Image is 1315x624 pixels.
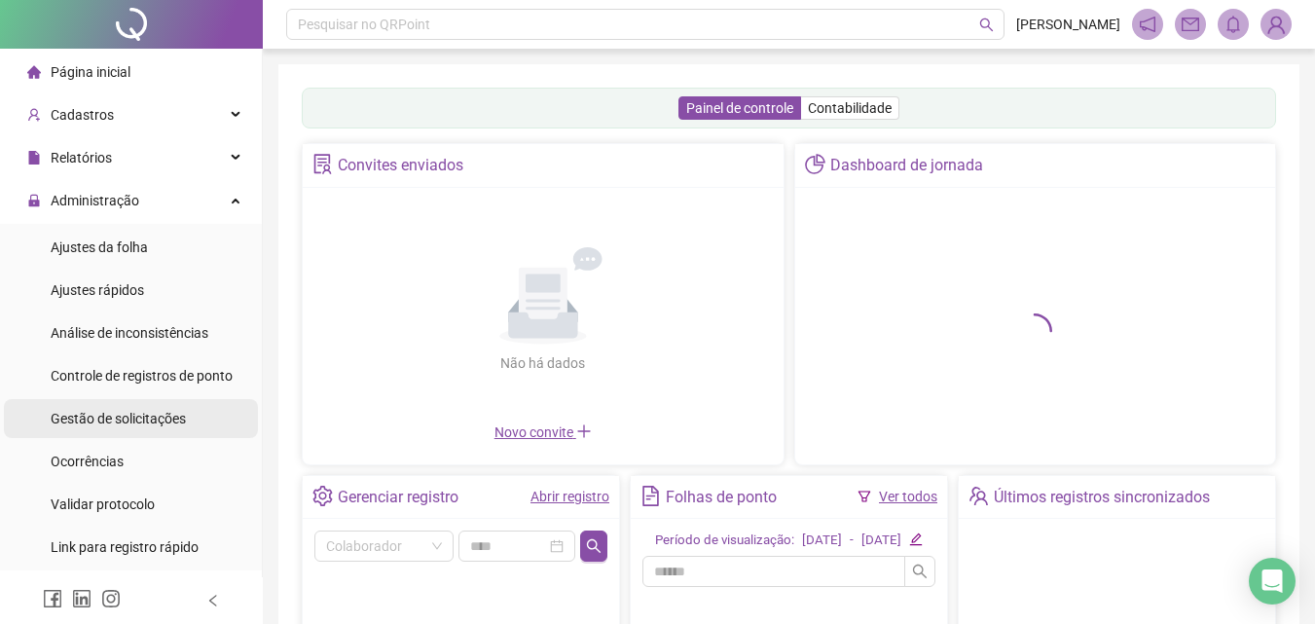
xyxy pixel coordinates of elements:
span: pie-chart [805,154,825,174]
span: Página inicial [51,64,130,80]
span: Ajustes da folha [51,239,148,255]
a: Abrir registro [530,489,609,504]
span: filter [858,490,871,503]
span: team [968,486,989,506]
a: Ver todos [879,489,937,504]
div: Período de visualização: [655,531,794,551]
span: Análise de inconsistências [51,325,208,341]
span: search [586,538,602,554]
div: - [850,531,854,551]
span: solution [312,154,333,174]
div: Não há dados [454,352,633,374]
span: file [27,151,41,165]
span: Relatórios [51,150,112,165]
span: linkedin [72,589,91,608]
div: Gerenciar registro [338,481,458,514]
div: [DATE] [802,531,842,551]
div: Open Intercom Messenger [1249,558,1296,605]
div: [DATE] [861,531,901,551]
span: notification [1139,16,1156,33]
span: Controle de registros de ponto [51,368,233,384]
span: lock [27,194,41,207]
span: search [912,564,928,579]
span: Gestão de solicitações [51,411,186,426]
span: Validar protocolo [51,496,155,512]
span: user-add [27,108,41,122]
span: left [206,594,220,607]
span: facebook [43,589,62,608]
span: file-text [640,486,661,506]
span: Link para registro rápido [51,539,199,555]
span: mail [1182,16,1199,33]
span: Novo convite [494,424,592,440]
span: home [27,65,41,79]
span: Cadastros [51,107,114,123]
span: instagram [101,589,121,608]
span: search [979,18,994,32]
div: Últimos registros sincronizados [994,481,1210,514]
span: edit [909,532,922,545]
div: Dashboard de jornada [830,149,983,182]
div: Convites enviados [338,149,463,182]
img: 75405 [1261,10,1291,39]
span: setting [312,486,333,506]
span: bell [1224,16,1242,33]
span: Ocorrências [51,454,124,469]
span: Administração [51,193,139,208]
span: plus [576,423,592,439]
span: Ajustes rápidos [51,282,144,298]
span: Painel de controle [686,100,793,116]
span: [PERSON_NAME] [1016,14,1120,35]
span: Contabilidade [808,100,892,116]
span: loading [1017,313,1052,349]
div: Folhas de ponto [666,481,777,514]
